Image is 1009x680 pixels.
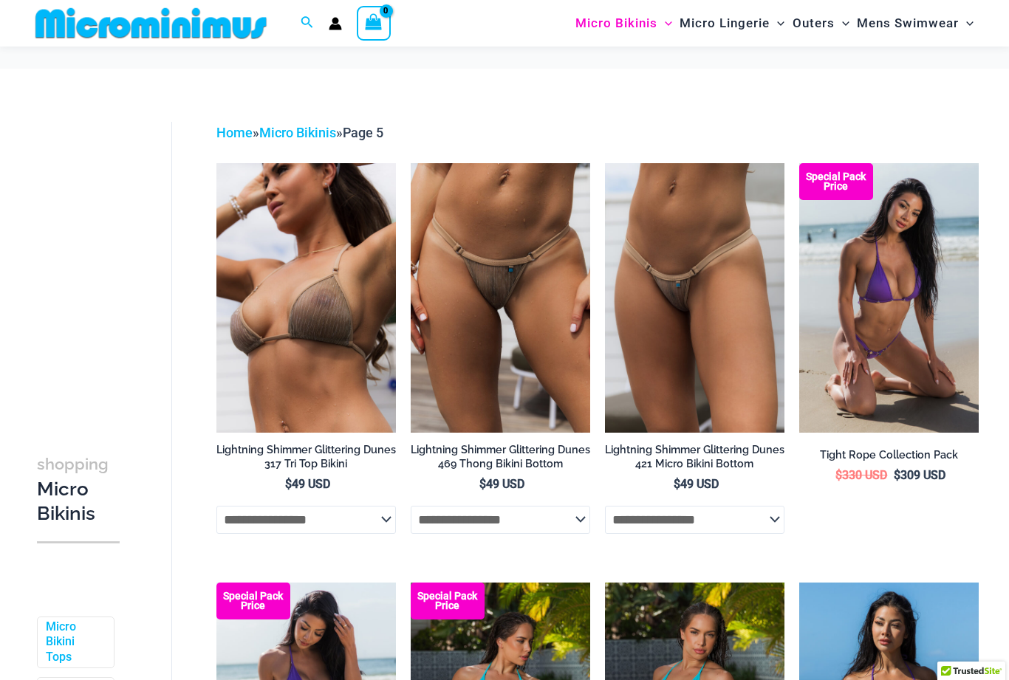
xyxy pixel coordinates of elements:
iframe: TrustedSite Certified [37,110,170,405]
a: Lightning Shimmer Glittering Dunes 317 Tri Top Bikini [216,443,396,476]
span: shopping [37,455,109,473]
span: Menu Toggle [657,4,672,42]
h2: Lightning Shimmer Glittering Dunes 469 Thong Bikini Bottom [411,443,590,470]
bdi: 49 USD [674,477,719,491]
span: $ [835,468,842,482]
a: Mens SwimwearMenu ToggleMenu Toggle [853,4,977,42]
span: Micro Lingerie [680,4,770,42]
span: $ [674,477,680,491]
span: Menu Toggle [770,4,784,42]
bdi: 49 USD [479,477,524,491]
span: Micro Bikinis [575,4,657,42]
h2: Lightning Shimmer Glittering Dunes 317 Tri Top Bikini [216,443,396,470]
b: Special Pack Price [216,591,290,611]
img: Lightning Shimmer Glittering Dunes 421 Micro 01 [605,163,784,433]
a: OutersMenu ToggleMenu Toggle [789,4,853,42]
b: Special Pack Price [799,172,873,191]
h2: Tight Rope Collection Pack [799,448,979,462]
a: Micro LingerieMenu ToggleMenu Toggle [676,4,788,42]
a: Micro Bikini Tops [46,619,103,665]
span: $ [479,477,486,491]
h2: Lightning Shimmer Glittering Dunes 421 Micro Bikini Bottom [605,443,784,470]
a: Lightning Shimmer Glittering Dunes 317 Tri Top 01Lightning Shimmer Glittering Dunes 317 Tri Top 4... [216,163,396,433]
span: $ [894,468,900,482]
a: Lightning Shimmer Glittering Dunes 421 Micro Bikini Bottom [605,443,784,476]
span: Mens Swimwear [857,4,959,42]
a: Home [216,125,253,140]
bdi: 330 USD [835,468,887,482]
a: Micro BikinisMenu ToggleMenu Toggle [572,4,676,42]
span: » » [216,125,383,140]
a: Tight Rope Collection Pack [799,448,979,467]
a: View Shopping Cart, empty [357,6,391,40]
a: Search icon link [301,14,314,32]
a: Lightning Shimmer Glittering Dunes 469 Thong 01Lightning Shimmer Glittering Dunes 317 Tri Top 469... [411,163,590,433]
h3: Micro Bikinis [37,451,120,526]
a: Lightning Shimmer Glittering Dunes 421 Micro 01Lightning Shimmer Glittering Dunes 317 Tri Top 421... [605,163,784,433]
img: MM SHOP LOGO FLAT [30,7,273,40]
span: Outers [793,4,835,42]
img: Tight Rope Grape 319 Tri Top 4212 Micro Bottom 01 [799,163,979,433]
img: Lightning Shimmer Glittering Dunes 469 Thong 01 [411,163,590,433]
b: Special Pack Price [411,591,485,611]
a: Account icon link [329,17,342,30]
a: Lightning Shimmer Glittering Dunes 469 Thong Bikini Bottom [411,443,590,476]
span: Menu Toggle [835,4,849,42]
img: Lightning Shimmer Glittering Dunes 317 Tri Top 01 [216,163,396,433]
nav: Site Navigation [570,2,979,44]
bdi: 49 USD [285,477,330,491]
a: Micro Bikinis [259,125,336,140]
span: Page 5 [343,125,383,140]
span: $ [285,477,292,491]
a: Tight Rope Grape 319 Tri Top 4212 Micro Bottom 01 Tight Rope Turquoise 319 Tri Top 4228 Thong Bot... [799,163,979,433]
bdi: 309 USD [894,468,945,482]
span: Menu Toggle [959,4,974,42]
